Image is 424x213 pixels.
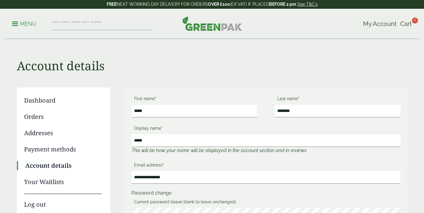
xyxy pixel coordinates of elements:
a: Dashboard [24,96,102,105]
label: Email address [132,161,400,171]
a: Account details [25,161,102,170]
strong: BEFORE 2 pm [269,2,296,7]
a: Menu [12,20,36,26]
a: Orders [24,112,102,121]
em: This will be how your name will be displayed in the account section and in reviews [132,148,306,153]
label: Last name [275,94,400,105]
label: Current password (leave blank to leave unchanged) [132,198,400,208]
span: Cart [400,20,412,27]
a: Your Waitlists [24,177,102,186]
a: Addresses [24,129,102,138]
strong: OVER £100 [208,2,230,7]
label: First name [132,94,257,105]
label: Display name [132,124,400,134]
strong: FREE [107,2,117,7]
p: Menu [12,20,36,27]
legend: Password change [131,189,172,197]
span: My Account [363,20,397,27]
a: Cart 0 [400,19,412,28]
h1: Account details [17,39,407,73]
a: See T&C's [297,2,318,7]
a: My Account [363,19,397,28]
span: 0 [412,17,418,24]
a: Payment methods [24,145,102,154]
img: GreenPak Supplies [182,16,242,31]
a: Log out [24,194,102,209]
